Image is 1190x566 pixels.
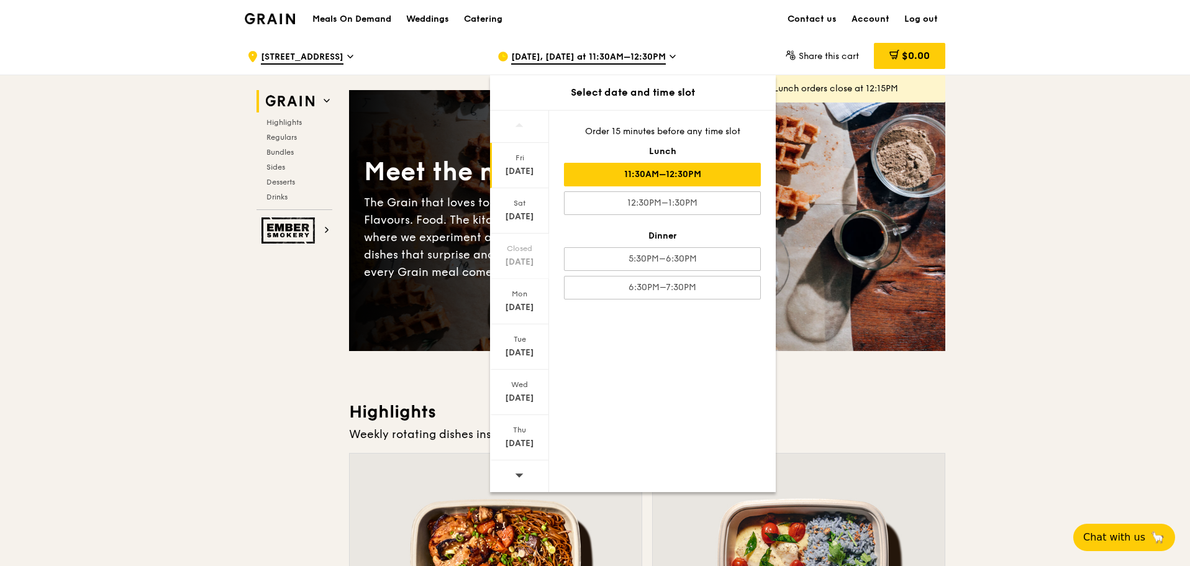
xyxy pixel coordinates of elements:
[511,51,666,65] span: [DATE], [DATE] at 11:30AM–12:30PM
[492,153,547,163] div: Fri
[492,256,547,268] div: [DATE]
[1150,530,1165,545] span: 🦙
[564,163,761,186] div: 11:30AM–12:30PM
[266,148,294,157] span: Bundles
[266,133,297,142] span: Regulars
[564,191,761,215] div: 12:30PM–1:30PM
[364,194,647,281] div: The Grain that loves to play. With ingredients. Flavours. Food. The kitchen is our happy place, w...
[780,1,844,38] a: Contact us
[456,1,510,38] a: Catering
[266,178,295,186] span: Desserts
[464,1,502,38] div: Catering
[492,334,547,344] div: Tue
[492,392,547,404] div: [DATE]
[1073,524,1175,551] button: Chat with us🦙
[490,85,776,100] div: Select date and time slot
[492,347,547,359] div: [DATE]
[492,437,547,450] div: [DATE]
[312,13,391,25] h1: Meals On Demand
[266,118,302,127] span: Highlights
[399,1,456,38] a: Weddings
[564,230,761,242] div: Dinner
[492,211,547,223] div: [DATE]
[349,426,945,443] div: Weekly rotating dishes inspired by flavours from around the world.
[902,50,930,62] span: $0.00
[492,198,547,208] div: Sat
[564,276,761,299] div: 6:30PM–7:30PM
[261,90,319,112] img: Grain web logo
[245,13,295,24] img: Grain
[492,301,547,314] div: [DATE]
[492,425,547,435] div: Thu
[266,193,288,201] span: Drinks
[266,163,285,171] span: Sides
[492,289,547,299] div: Mon
[564,145,761,158] div: Lunch
[564,247,761,271] div: 5:30PM–6:30PM
[349,401,945,423] h3: Highlights
[844,1,897,38] a: Account
[261,51,343,65] span: [STREET_ADDRESS]
[261,217,319,244] img: Ember Smokery web logo
[799,51,859,62] span: Share this cart
[406,1,449,38] div: Weddings
[1083,530,1145,545] span: Chat with us
[774,83,935,95] div: Lunch orders close at 12:15PM
[564,126,761,138] div: Order 15 minutes before any time slot
[492,380,547,390] div: Wed
[897,1,945,38] a: Log out
[492,244,547,253] div: Closed
[492,165,547,178] div: [DATE]
[364,155,647,189] div: Meet the new Grain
